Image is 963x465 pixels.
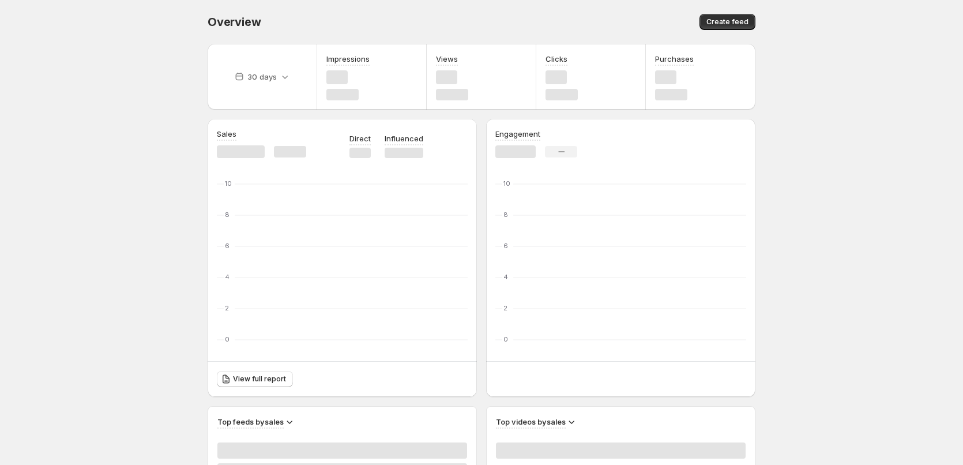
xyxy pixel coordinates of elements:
[225,211,230,219] text: 8
[655,53,694,65] h3: Purchases
[217,128,236,140] h3: Sales
[247,71,277,82] p: 30 days
[503,211,508,219] text: 8
[208,15,261,29] span: Overview
[225,273,230,281] text: 4
[503,273,508,281] text: 4
[495,128,540,140] h3: Engagement
[217,416,284,427] h3: Top feeds by sales
[217,371,293,387] a: View full report
[496,416,566,427] h3: Top videos by sales
[326,53,370,65] h3: Impressions
[233,374,286,384] span: View full report
[503,179,510,187] text: 10
[503,304,507,312] text: 2
[349,133,371,144] p: Direct
[225,304,229,312] text: 2
[503,242,508,250] text: 6
[225,242,230,250] text: 6
[436,53,458,65] h3: Views
[699,14,755,30] button: Create feed
[225,179,232,187] text: 10
[546,53,567,65] h3: Clicks
[225,335,230,343] text: 0
[385,133,423,144] p: Influenced
[706,17,748,27] span: Create feed
[503,335,508,343] text: 0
